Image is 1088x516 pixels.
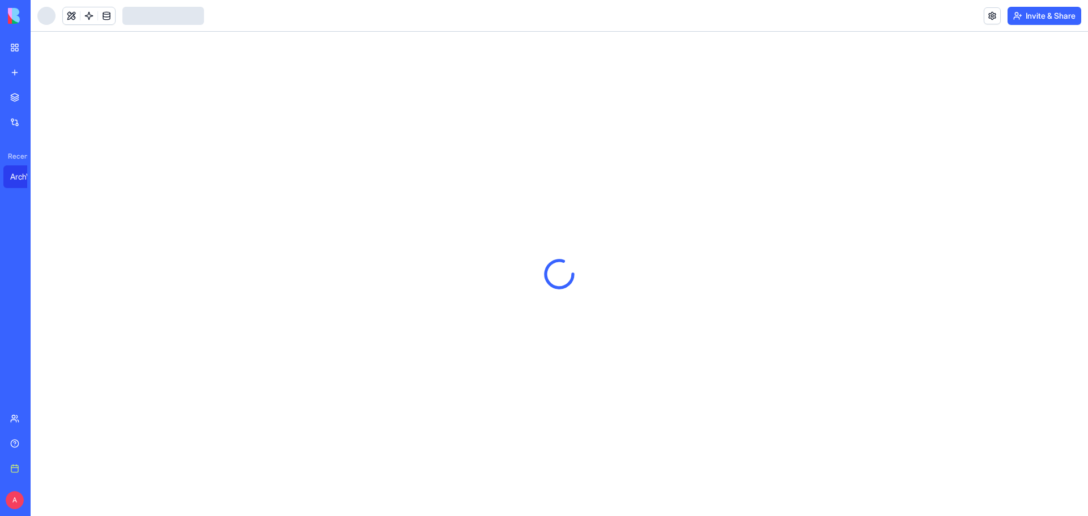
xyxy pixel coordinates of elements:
div: ArchVision Studio [10,171,42,182]
span: A [6,491,24,509]
img: logo [8,8,78,24]
a: ArchVision Studio [3,165,49,188]
button: Invite & Share [1008,7,1081,25]
span: Recent [3,152,27,161]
